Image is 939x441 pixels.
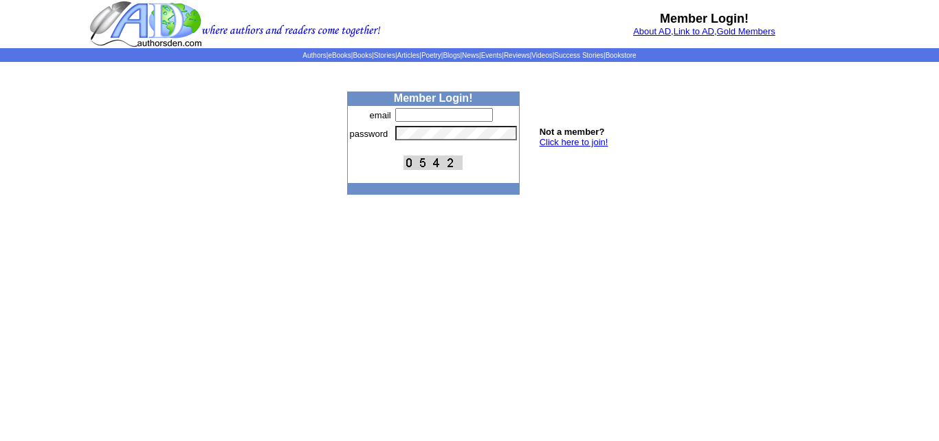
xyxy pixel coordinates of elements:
[554,52,604,59] a: Success Stories
[633,26,775,36] font: , ,
[443,52,460,59] a: Blogs
[370,110,391,120] font: email
[350,129,388,139] font: password
[531,52,552,59] a: Videos
[421,52,441,59] a: Poetry
[660,12,749,25] b: Member Login!
[328,52,351,59] a: eBooks
[633,26,671,36] a: About AD
[302,52,326,59] a: Authors
[353,52,372,59] a: Books
[374,52,395,59] a: Stories
[540,127,605,137] b: Not a member?
[481,52,502,59] a: Events
[462,52,479,59] a: News
[404,155,463,170] img: This Is CAPTCHA Image
[394,92,473,104] b: Member Login!
[717,26,775,36] a: Gold Members
[606,52,637,59] a: Bookstore
[540,137,608,147] a: Click here to join!
[504,52,530,59] a: Reviews
[397,52,420,59] a: Articles
[674,26,714,36] a: Link to AD
[302,52,636,59] span: | | | | | | | | | | | |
